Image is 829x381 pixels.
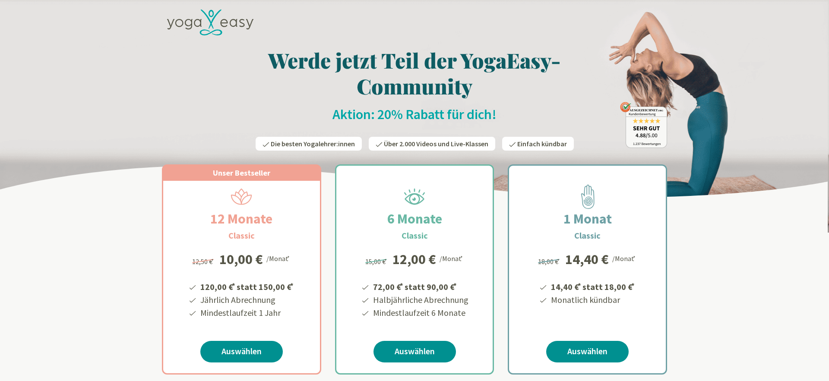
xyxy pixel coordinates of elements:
span: Über 2.000 Videos und Live-Klassen [384,139,488,148]
h2: 1 Monat [543,208,633,229]
h1: Werde jetzt Teil der YogaEasy-Community [162,47,667,99]
li: Mindestlaufzeit 6 Monate [372,306,468,319]
a: Auswählen [373,341,456,362]
span: Die besten Yogalehrer:innen [271,139,355,148]
a: Auswählen [546,341,629,362]
div: /Monat [612,252,637,264]
div: /Monat [440,252,464,264]
a: Auswählen [200,341,283,362]
div: /Monat [266,252,291,264]
li: Mindestlaufzeit 1 Jahr [199,306,295,319]
li: 14,40 € statt 18,00 € [550,279,636,293]
h2: Aktion: 20% Rabatt für dich! [162,106,667,123]
div: 12,00 € [392,252,436,266]
div: 14,40 € [565,252,609,266]
span: Unser Bestseller [213,168,270,178]
h3: Classic [402,229,428,242]
h2: 12 Monate [190,208,293,229]
div: 10,00 € [219,252,263,266]
li: Jährlich Abrechnung [199,293,295,306]
span: 18,00 € [538,257,561,266]
h2: 6 Monate [367,208,463,229]
li: 120,00 € statt 150,00 € [199,279,295,293]
span: 15,00 € [365,257,388,266]
li: Monatlich kündbar [550,293,636,306]
li: 72,00 € statt 90,00 € [372,279,468,293]
h3: Classic [228,229,255,242]
li: Halbjährliche Abrechnung [372,293,468,306]
h3: Classic [574,229,601,242]
span: 12,50 € [192,257,215,266]
img: ausgezeichnet_badge.png [620,102,667,148]
span: Einfach kündbar [517,139,567,148]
